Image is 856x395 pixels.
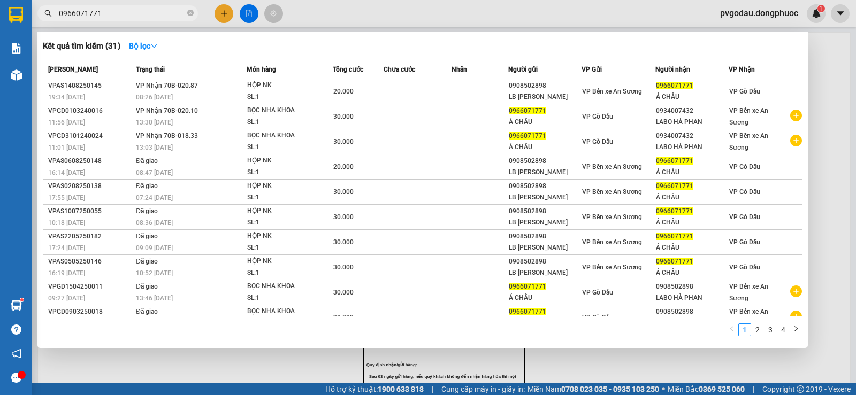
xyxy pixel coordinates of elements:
[48,206,133,217] div: VPAS1007250055
[136,283,158,290] span: Đã giao
[656,192,729,203] div: Á CHÂU
[656,217,729,228] div: Á CHÂU
[150,42,158,50] span: down
[247,217,327,229] div: SL: 1
[48,144,85,151] span: 11:01 [DATE]
[136,182,158,190] span: Đã giao
[11,43,22,54] img: solution-icon
[333,238,354,246] span: 30.000
[136,66,165,73] span: Trạng thái
[247,80,327,91] div: HỘP NK
[333,188,354,196] span: 30.000
[136,107,198,114] span: VP Nhận 70B-020.10
[247,105,327,117] div: BỌC NHA KHOA
[48,281,133,292] div: VPGD1504250011
[790,135,802,146] span: plus-circle
[136,308,158,315] span: Đã giao
[509,206,582,217] div: 0908502898
[729,238,760,246] span: VP Gò Dầu
[509,308,546,315] span: 0966071771
[136,219,173,227] span: 08:36 [DATE]
[509,80,582,91] div: 0908502898
[656,167,729,178] div: Á CHÂU
[582,213,642,221] span: VP Bến xe An Sương
[333,138,354,145] span: 30.000
[136,233,158,240] span: Đã giao
[11,324,21,335] span: question-circle
[729,66,755,73] span: VP Nhận
[764,323,777,336] li: 3
[656,306,729,317] div: 0908502898
[655,66,690,73] span: Người nhận
[509,91,582,103] div: LB [PERSON_NAME]
[59,7,185,19] input: Tìm tên, số ĐT hoặc mã đơn
[48,295,85,302] span: 09:27 [DATE]
[48,130,133,142] div: VPGD3101240024
[333,314,354,321] span: 30.000
[729,107,768,126] span: VP Bến xe An Sương
[729,213,760,221] span: VP Gò Dầu
[729,88,760,95] span: VP Gò Dầu
[739,324,751,336] a: 1
[247,155,327,167] div: HỘP NK
[509,142,582,153] div: Á CHÂU
[656,105,729,117] div: 0934007432
[247,292,327,304] div: SL: 1
[187,9,194,19] span: close-circle
[509,167,582,178] div: LB [PERSON_NAME]
[790,285,802,297] span: plus-circle
[656,82,693,89] span: 0966071771
[790,323,802,336] button: right
[509,242,582,253] div: LB [PERSON_NAME]
[247,267,327,279] div: SL: 1
[48,66,98,73] span: [PERSON_NAME]
[247,192,327,204] div: SL: 1
[725,323,738,336] button: left
[48,219,85,227] span: 10:18 [DATE]
[582,113,613,120] span: VP Gò Dầu
[44,10,52,17] span: search
[656,130,729,142] div: 0934007432
[729,308,768,327] span: VP Bến xe An Sương
[247,66,276,73] span: Món hàng
[20,298,24,301] sup: 1
[751,323,764,336] li: 2
[247,281,327,292] div: BỌC NHA KHOA
[729,326,735,332] span: left
[136,94,173,101] span: 08:26 [DATE]
[765,324,776,336] a: 3
[136,258,158,265] span: Đã giao
[729,163,760,171] span: VP Gò Dầu
[509,156,582,167] div: 0908502898
[333,289,354,296] span: 30.000
[247,242,327,254] div: SL: 1
[48,94,85,101] span: 19:34 [DATE]
[333,113,354,120] span: 30.000
[738,323,751,336] li: 1
[509,217,582,228] div: LB [PERSON_NAME]
[582,314,613,321] span: VP Gò Dầu
[793,326,799,332] span: right
[582,66,602,73] span: VP Gửi
[136,119,173,126] span: 13:30 [DATE]
[656,233,693,240] span: 0966071771
[247,255,327,267] div: HỘP NK
[582,264,642,271] span: VP Bến xe An Sương
[582,188,642,196] span: VP Bến xe An Sương
[48,181,133,192] div: VPAS0208250138
[136,207,158,215] span: Đã giao
[656,281,729,292] div: 0908502898
[582,88,642,95] span: VP Bến xe An Sương
[48,156,133,167] div: VPAS0608250148
[136,269,173,277] span: 10:52 [DATE]
[136,169,173,176] span: 08:47 [DATE]
[48,244,85,252] span: 17:24 [DATE]
[509,256,582,267] div: 0908502898
[509,181,582,192] div: 0908502898
[656,267,729,278] div: Á CHÂU
[509,283,546,290] span: 0966071771
[656,242,729,253] div: Á CHÂU
[656,292,729,304] div: LABO HÀ PHAN
[136,144,173,151] span: 13:03 [DATE]
[48,194,85,202] span: 17:55 [DATE]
